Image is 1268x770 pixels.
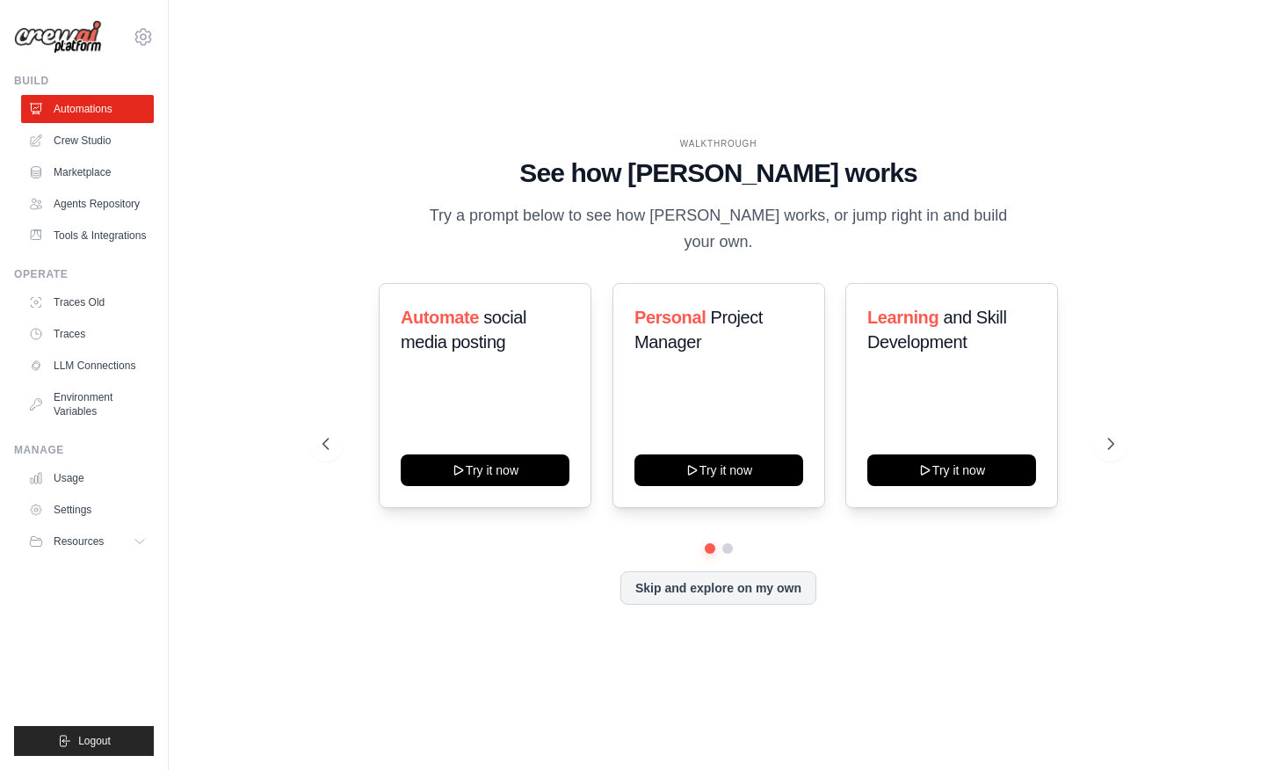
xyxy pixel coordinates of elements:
[14,267,154,281] div: Operate
[21,496,154,524] a: Settings
[21,190,154,218] a: Agents Repository
[21,158,154,186] a: Marketplace
[21,95,154,123] a: Automations
[401,454,569,486] button: Try it now
[21,127,154,155] a: Crew Studio
[54,534,104,548] span: Resources
[322,137,1115,150] div: WALKTHROUGH
[78,734,111,748] span: Logout
[21,288,154,316] a: Traces Old
[424,203,1014,255] p: Try a prompt below to see how [PERSON_NAME] works, or jump right in and build your own.
[21,222,154,250] a: Tools & Integrations
[21,464,154,492] a: Usage
[21,320,154,348] a: Traces
[14,74,154,88] div: Build
[867,454,1036,486] button: Try it now
[634,308,763,352] span: Project Manager
[867,308,1006,352] span: and Skill Development
[867,308,938,327] span: Learning
[21,352,154,380] a: LLM Connections
[14,20,102,54] img: Logo
[634,308,706,327] span: Personal
[14,726,154,756] button: Logout
[401,308,526,352] span: social media posting
[322,157,1115,189] h1: See how [PERSON_NAME] works
[401,308,479,327] span: Automate
[620,571,816,605] button: Skip and explore on my own
[21,527,154,556] button: Resources
[634,454,803,486] button: Try it now
[14,443,154,457] div: Manage
[21,383,154,425] a: Environment Variables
